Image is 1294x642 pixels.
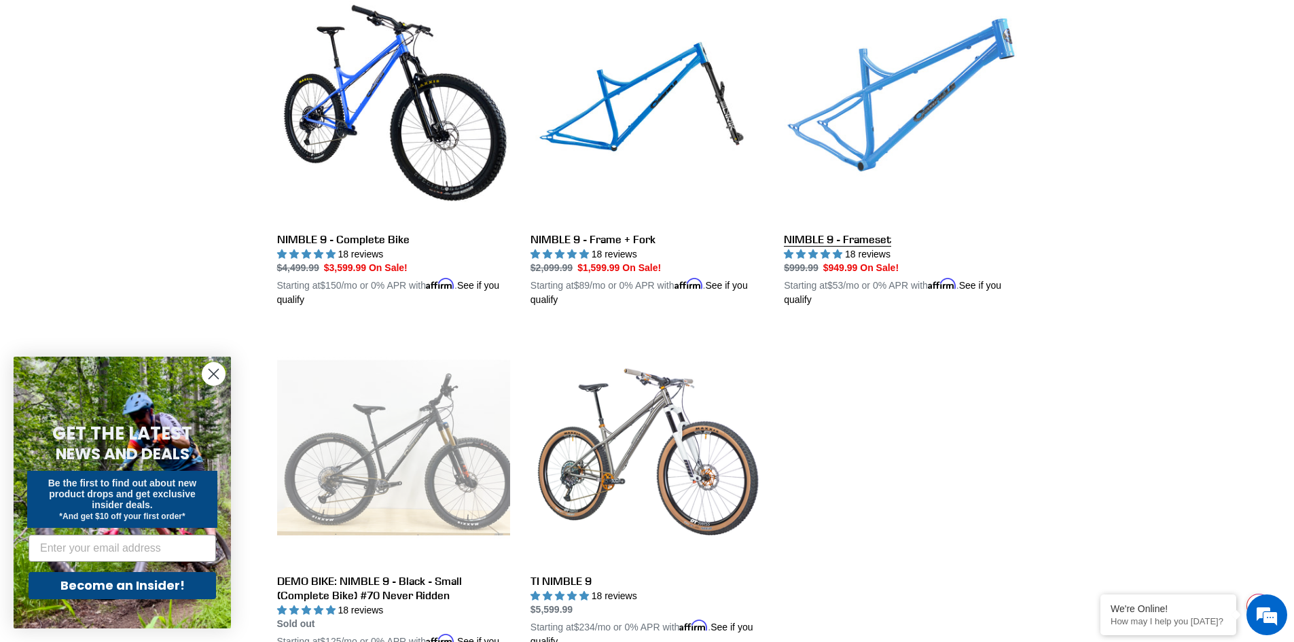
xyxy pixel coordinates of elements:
button: Close dialog [202,362,226,386]
input: Enter your email address [29,535,216,562]
span: Be the first to find out about new product drops and get exclusive insider deals. [48,478,197,510]
div: We're Online! [1111,603,1226,614]
p: How may I help you today? [1111,616,1226,626]
span: GET THE LATEST [52,421,192,446]
span: NEWS AND DEALS [56,443,190,465]
span: *And get $10 off your first order* [59,512,185,521]
button: Become an Insider! [29,572,216,599]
